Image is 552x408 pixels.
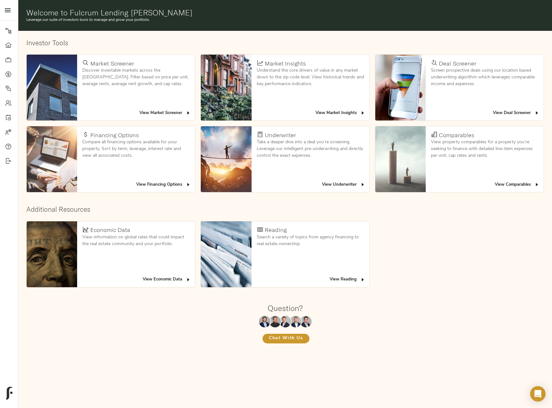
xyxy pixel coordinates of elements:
h1: Welcome to Fulcrum Lending [PERSON_NAME] [26,8,544,17]
span: View Comparables [495,181,539,189]
p: View information on global rates that could impact the real estate community and your portfolio. [82,234,190,247]
button: Chat With Us [263,334,309,343]
button: View Deal Screener [491,108,541,118]
img: Market Insights [201,55,251,120]
button: View Underwriter [320,180,367,190]
h2: Additional Resources [26,205,544,213]
p: Screen prospective deals using our location based underwriting algorithm which leverages comparab... [431,67,539,87]
img: Deal Screener [375,55,426,120]
img: Maxwell Wu [259,316,271,327]
h4: Deal Screener [439,60,476,67]
button: View Market Insights [314,108,367,118]
h1: Question? [268,304,303,313]
h4: Reading [265,226,287,234]
h2: Investor Tools [26,39,544,47]
img: Financing Options [27,126,77,192]
img: Justin Stamp [300,316,312,327]
img: Reading [201,221,251,287]
span: Chat With Us [269,334,303,342]
button: View Comparables [493,180,541,190]
h4: Market Screener [90,60,134,67]
span: View Market Screener [139,110,191,117]
p: Compare all financing options available for your property. Sort by term, leverage, interest rate ... [82,139,190,159]
img: Kenneth Mendonça [269,316,281,327]
img: Richard Le [290,316,301,327]
h4: Financing Options [90,132,139,139]
p: Discover investable markets across the [GEOGRAPHIC_DATA]. Filter based on price per unit, average... [82,67,190,87]
p: Take a deeper dive into a deal you’re screening. Leverage our intelligent pre-underwriting and di... [257,139,364,159]
img: Zach Frizzera [280,316,291,327]
h4: Market Insights [265,60,306,67]
h4: Comparables [439,132,474,139]
span: View Economic Data [143,276,191,283]
span: View Underwriter [322,181,365,189]
h4: Economic Data [90,226,130,234]
button: View Market Screener [138,108,192,118]
button: View Financing Options [135,180,192,190]
span: View Financing Options [136,181,191,189]
button: View Economic Data [141,275,192,285]
span: View Reading [330,276,365,283]
img: Comparables [375,126,426,192]
img: Economic Data [27,221,77,287]
p: Search a variety of topics from agency financing to real estate ownership. [257,234,364,247]
img: Underwriter [201,126,251,192]
button: View Reading [328,275,367,285]
span: View Market Insights [316,110,365,117]
p: View property comparables for a property you’re seeking to finance with detailed line-item expens... [431,139,539,159]
img: Market Screener [27,55,77,120]
span: View Deal Screener [493,110,539,117]
div: Open Intercom Messenger [530,386,546,402]
p: Understand the core drivers of value in any market down to the zip code level. View historical tr... [257,67,364,87]
p: Leverage our suite of investors tools to manage and grow your portfolio. [26,17,544,23]
h4: Underwriter [265,132,296,139]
